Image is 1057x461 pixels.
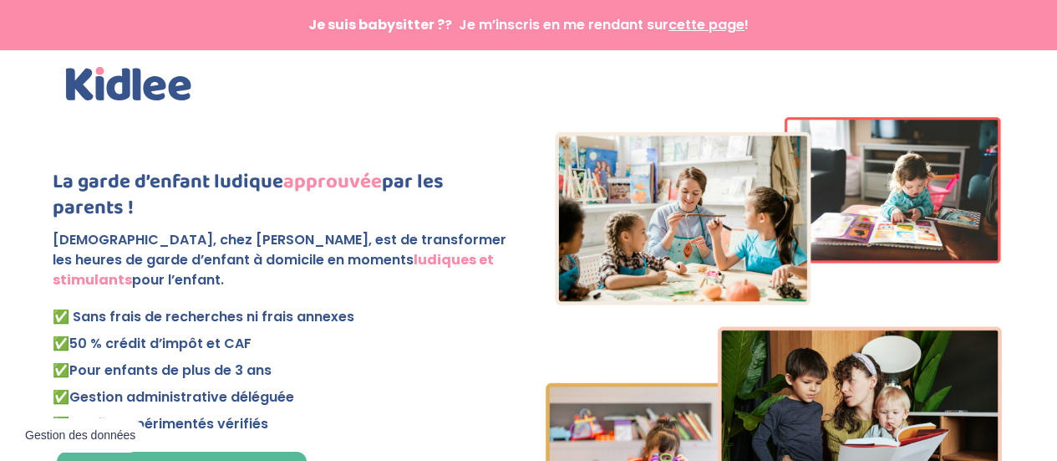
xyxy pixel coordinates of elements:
[53,334,69,353] strong: ✅
[66,67,191,100] img: Kidlee - Logo
[53,334,252,353] span: 50 % crédit d’impôt et CAF
[283,166,382,198] strong: approuvée
[668,15,744,34] span: cette page
[53,361,69,380] strong: ✅
[53,307,354,326] span: ✅ Sans frais de recherches ni frais annexes
[25,428,135,443] span: Gestion des données
[53,387,294,407] span: ✅Gestion administrative déléguée
[53,361,78,380] span: P
[53,230,515,304] p: [DEMOGRAPHIC_DATA], chez [PERSON_NAME], est de transformer les heures de garde d’enfant à domicil...
[53,250,494,289] strong: ludiques et stimulants
[66,18,992,32] p: ? Je m’inscris en me rendant sur !
[53,169,515,229] h1: La garde d’enfant ludique par les parents !
[308,15,445,34] strong: Je suis babysitter ?
[53,414,268,433] span: ✅ Profils expérimentés vérifiés
[15,418,145,453] button: Gestion des données
[53,304,515,438] p: our enfants de plus de 3 ans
